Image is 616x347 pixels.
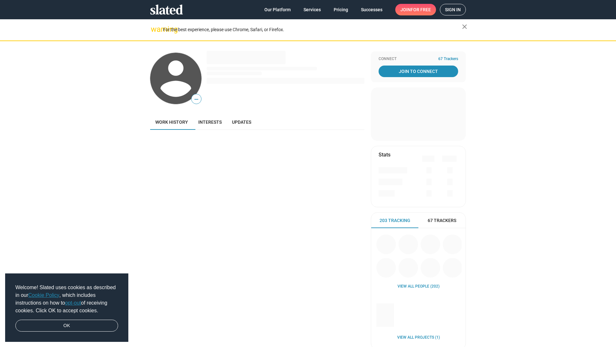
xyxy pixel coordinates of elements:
span: Services [304,4,321,15]
span: Work history [155,120,188,125]
a: Sign in [440,4,466,15]
a: Pricing [329,4,353,15]
a: Successes [356,4,388,15]
a: Cookie Policy [28,292,59,298]
mat-icon: close [461,23,468,31]
span: for free [411,4,431,15]
a: opt-out [65,300,81,306]
span: Interests [198,120,222,125]
span: Updates [232,120,251,125]
span: Successes [361,4,382,15]
a: View all People (202) [398,284,440,289]
span: Our Platform [264,4,291,15]
a: dismiss cookie message [15,320,118,332]
span: Join To Connect [380,66,457,77]
span: Sign in [445,4,461,15]
div: For the best experience, please use Chrome, Safari, or Firefox. [163,25,462,34]
a: Work history [150,114,193,130]
span: Pricing [334,4,348,15]
a: View all Projects (1) [397,335,440,340]
a: Updates [227,114,256,130]
span: — [192,95,201,103]
span: 67 Trackers [438,57,458,62]
a: Interests [193,114,227,130]
mat-icon: warning [151,25,158,33]
mat-card-title: Stats [379,151,390,158]
span: 203 Tracking [380,218,410,224]
span: 67 Trackers [428,218,456,224]
div: cookieconsent [5,273,128,342]
a: Joinfor free [395,4,436,15]
a: Join To Connect [379,66,458,77]
span: Join [400,4,431,15]
span: Welcome! Slated uses cookies as described in our , which includes instructions on how to of recei... [15,284,118,315]
div: Connect [379,57,458,62]
a: Our Platform [259,4,296,15]
a: Services [298,4,326,15]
